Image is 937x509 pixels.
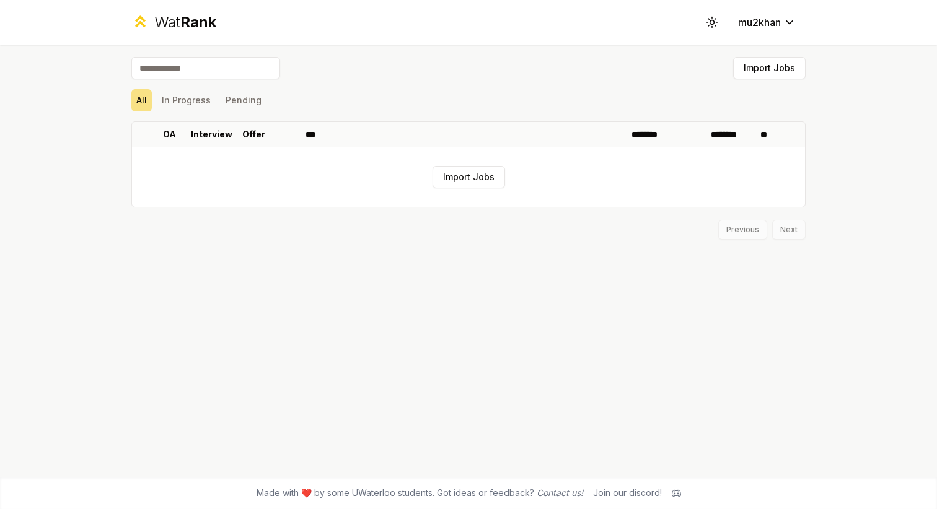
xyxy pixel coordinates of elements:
a: WatRank [131,12,216,32]
div: Join our discord! [593,487,662,499]
button: In Progress [157,89,216,111]
a: Contact us! [537,487,583,498]
div: Wat [154,12,216,32]
button: mu2khan [728,11,806,33]
p: OA [163,128,176,141]
button: Import Jobs [433,166,505,188]
button: Pending [221,89,266,111]
span: mu2khan [738,15,781,30]
p: Offer [242,128,265,141]
p: Interview [191,128,232,141]
button: Import Jobs [733,57,806,79]
button: All [131,89,152,111]
span: Made with ❤️ by some UWaterloo students. Got ideas or feedback? [257,487,583,499]
span: Rank [180,13,216,31]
